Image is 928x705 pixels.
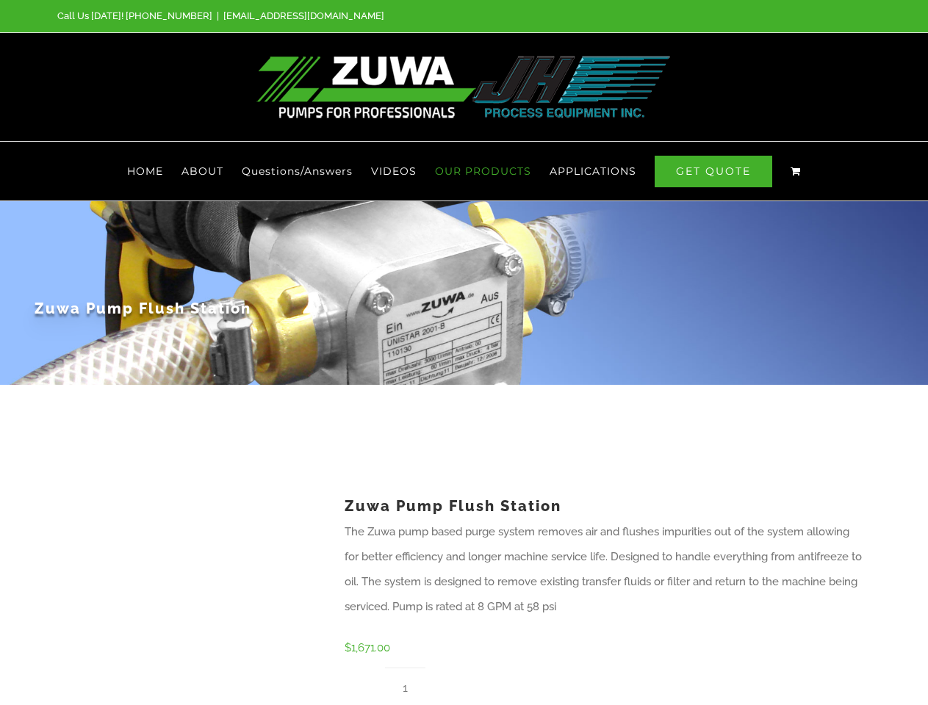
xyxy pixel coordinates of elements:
[435,166,531,176] span: OUR PRODUCTS
[181,166,223,176] span: ABOUT
[345,641,390,654] bdi: 1,671.00
[371,142,417,200] a: VIDEOS
[655,156,772,187] span: GET QUOTE
[35,278,894,319] h1: Zuwa Pump Flush Station
[550,166,636,176] span: APPLICATIONS
[242,166,353,176] span: Questions/Answers
[57,142,871,200] nav: Main Menu
[435,142,531,200] a: OUR PRODUCTS
[655,142,772,200] a: GET QUOTE
[223,10,384,21] a: [EMAIL_ADDRESS][DOMAIN_NAME]
[345,479,864,519] h1: Zuwa Pump Flush Station
[791,142,801,200] a: View Cart
[181,142,223,200] a: ABOUT
[550,142,636,200] a: APPLICATIONS
[371,166,417,176] span: VIDEOS
[127,142,163,200] a: HOME
[57,10,212,21] span: Call Us [DATE]! [PHONE_NUMBER]
[345,641,351,654] span: $
[242,142,353,200] a: Questions/Answers
[345,519,864,619] p: The Zuwa pump based purge system removes air and flushes impurities out of the system allowing fo...
[127,166,163,176] span: HOME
